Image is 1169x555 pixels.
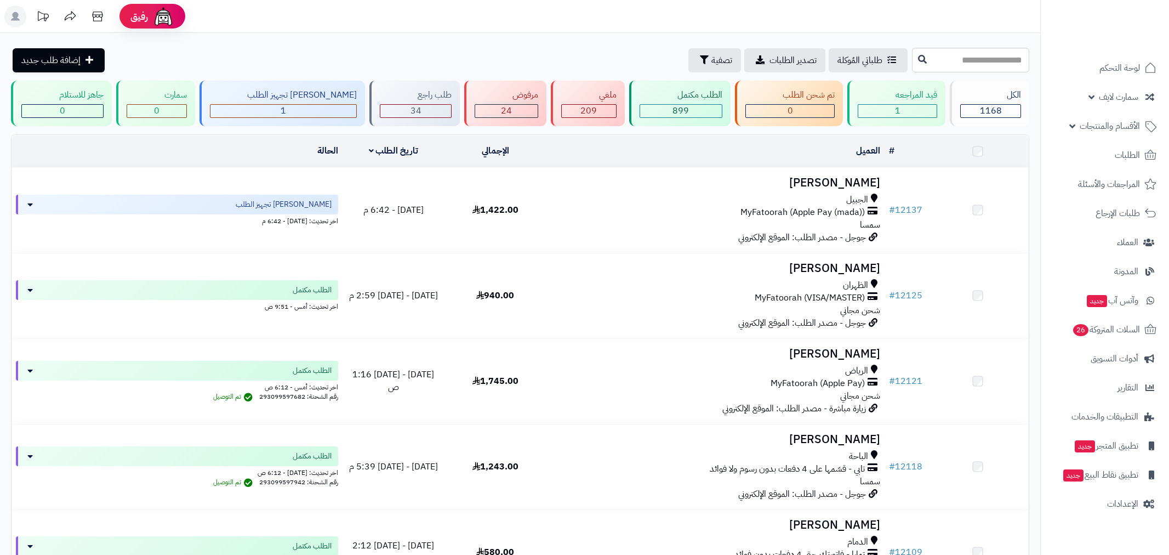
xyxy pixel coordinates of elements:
div: 1 [858,105,937,117]
a: #12118 [889,460,922,473]
div: تم شحن الطلب [745,89,835,101]
span: العملاء [1117,235,1138,250]
div: 0 [22,105,103,117]
span: جديد [1075,440,1095,452]
span: الطلب مكتمل [293,365,332,376]
div: 899 [640,105,722,117]
div: 34 [380,105,451,117]
a: # [889,144,894,157]
span: # [889,203,895,217]
a: طلباتي المُوكلة [829,48,908,72]
a: تصدير الطلبات [744,48,825,72]
span: MyFatoorah (Apple Pay (mada)) [740,206,865,219]
a: التطبيقات والخدمات [1047,404,1162,430]
a: التقارير [1047,375,1162,401]
span: رفيق [130,10,148,23]
a: تطبيق نقاط البيعجديد [1047,462,1162,488]
a: تاريخ الطلب [369,144,419,157]
a: سمارت 0 [114,81,197,126]
span: 209 [580,104,597,117]
span: طلباتي المُوكلة [837,54,882,67]
span: 26 [1073,324,1088,336]
a: إضافة طلب جديد [13,48,105,72]
span: MyFatoorah (VISA/MASTER) [755,292,865,304]
a: #12121 [889,375,922,388]
span: سمسا [860,475,880,488]
span: 1,422.00 [472,203,518,217]
span: التطبيقات والخدمات [1071,409,1138,424]
span: تم التوصيل [213,477,255,487]
div: ملغي [561,89,617,101]
span: 24 [501,104,512,117]
div: 209 [562,105,616,117]
span: وآتس آب [1086,293,1138,308]
div: مرفوض [475,89,538,101]
h3: [PERSON_NAME] [550,348,880,360]
h3: [PERSON_NAME] [550,519,880,531]
a: الإجمالي [482,144,509,157]
span: الطلب مكتمل [293,541,332,552]
div: الكل [960,89,1021,101]
a: قيد المراجعه 1 [845,81,948,126]
a: #12125 [889,289,922,302]
a: وآتس آبجديد [1047,287,1162,314]
div: 24 [475,105,538,117]
span: 940.00 [476,289,514,302]
a: الطلب مكتمل 899 [627,81,733,126]
span: المدونة [1114,264,1138,279]
span: جديد [1087,295,1107,307]
span: 899 [672,104,689,117]
span: [DATE] - [DATE] 2:59 م [349,289,438,302]
a: أدوات التسويق [1047,346,1162,372]
a: مرفوض 24 [462,81,549,126]
div: 0 [746,105,835,117]
span: تم التوصيل [213,392,255,401]
a: [PERSON_NAME] تجهيز الطلب 1 [197,81,368,126]
span: سمسا [860,218,880,231]
span: # [889,375,895,388]
span: الجبيل [846,194,868,206]
a: تطبيق المتجرجديد [1047,433,1162,459]
span: # [889,289,895,302]
span: السلات المتروكة [1072,322,1140,337]
span: [PERSON_NAME] تجهيز الطلب [236,199,332,210]
h3: [PERSON_NAME] [550,433,880,446]
a: المدونة [1047,258,1162,285]
a: طلبات الإرجاع [1047,200,1162,226]
span: 0 [60,104,65,117]
a: العملاء [1047,229,1162,256]
span: تصفية [711,54,732,67]
div: قيد المراجعه [858,89,937,101]
span: سمارت لايف [1099,89,1138,105]
a: المراجعات والأسئلة [1047,171,1162,197]
span: 0 [154,104,159,117]
div: سمارت [127,89,187,101]
div: اخر تحديث: [DATE] - 6:42 م [16,214,338,226]
span: جوجل - مصدر الطلب: الموقع الإلكتروني [738,231,866,244]
span: رقم الشحنة: 293099597942 [259,477,338,487]
span: جوجل - مصدر الطلب: الموقع الإلكتروني [738,316,866,330]
a: الإعدادات [1047,491,1162,517]
span: الرياض [845,365,868,377]
a: #12137 [889,203,922,217]
span: تطبيق المتجر [1074,438,1138,454]
span: MyFatoorah (Apple Pay) [771,377,865,390]
a: طلب راجع 34 [367,81,462,126]
span: [DATE] - [DATE] 5:39 م [349,460,438,473]
span: إضافة طلب جديد [21,54,81,67]
div: [PERSON_NAME] تجهيز الطلب [210,89,357,101]
span: [DATE] - 6:42 م [363,203,424,217]
a: ملغي 209 [549,81,627,126]
span: أدوات التسويق [1091,351,1138,366]
div: جاهز للاستلام [21,89,104,101]
span: التقارير [1117,380,1138,395]
span: تابي - قسّمها على 4 دفعات بدون رسوم ولا فوائد [710,463,865,475]
a: تحديثات المنصة [29,5,56,30]
span: جوجل - مصدر الطلب: الموقع الإلكتروني [738,488,866,501]
div: 1 [210,105,357,117]
span: 0 [788,104,793,117]
span: الإعدادات [1107,496,1138,512]
div: الطلب مكتمل [640,89,722,101]
span: المراجعات والأسئلة [1078,177,1140,192]
span: الطلب مكتمل [293,285,332,296]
